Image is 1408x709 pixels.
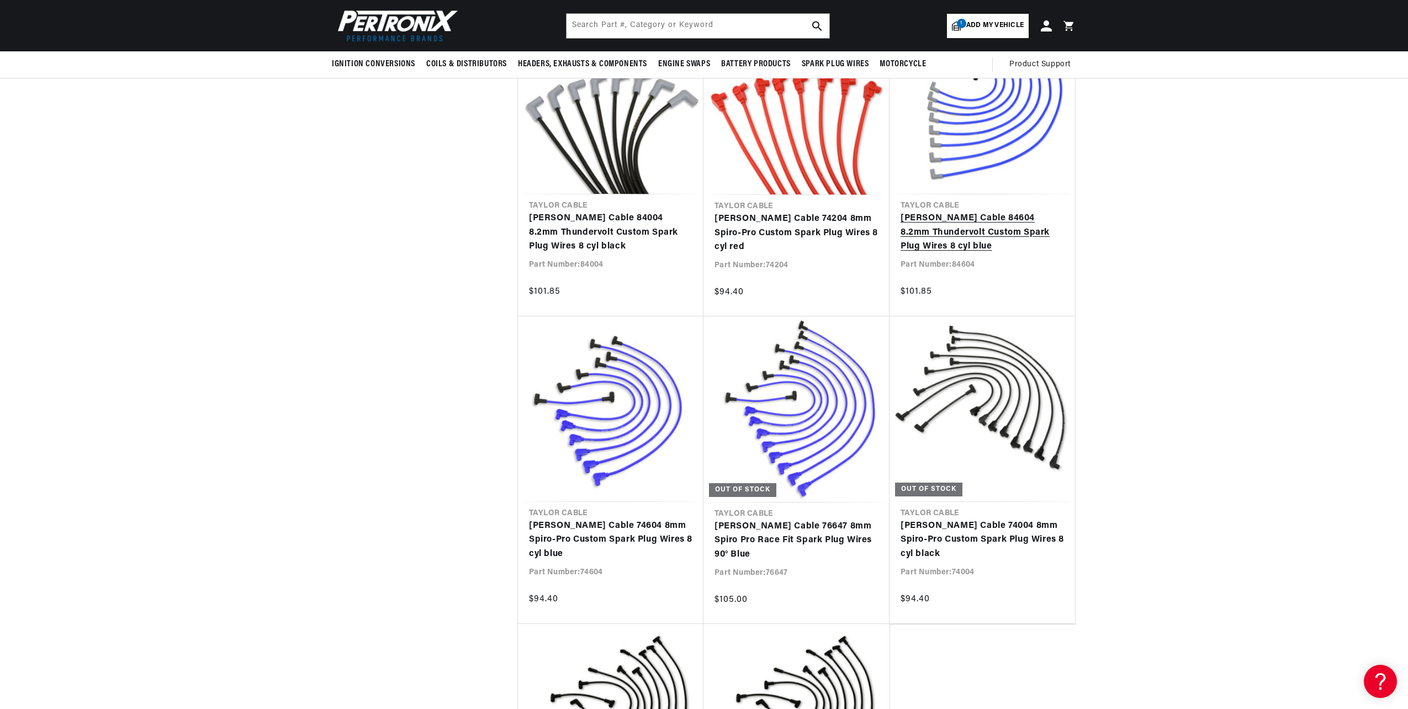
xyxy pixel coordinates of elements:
[1009,51,1076,78] summary: Product Support
[332,51,421,77] summary: Ignition Conversions
[880,59,926,70] span: Motorcycle
[966,20,1024,31] span: Add my vehicle
[421,51,512,77] summary: Coils & Distributors
[1009,59,1071,71] span: Product Support
[721,59,791,70] span: Battery Products
[518,59,647,70] span: Headers, Exhausts & Components
[332,59,415,70] span: Ignition Conversions
[957,19,966,28] span: 1
[714,212,878,255] a: [PERSON_NAME] Cable 74204 8mm Spiro-Pro Custom Spark Plug Wires 8 cyl red
[529,211,692,254] a: [PERSON_NAME] Cable 84004 8.2mm Thundervolt Custom Spark Plug Wires 8 cyl black
[947,14,1029,38] a: 1Add my vehicle
[901,519,1064,562] a: [PERSON_NAME] Cable 74004 8mm Spiro-Pro Custom Spark Plug Wires 8 cyl black
[512,51,653,77] summary: Headers, Exhausts & Components
[567,14,829,38] input: Search Part #, Category or Keyword
[796,51,875,77] summary: Spark Plug Wires
[716,51,796,77] summary: Battery Products
[529,519,692,562] a: [PERSON_NAME] Cable 74604 8mm Spiro-Pro Custom Spark Plug Wires 8 cyl blue
[714,520,878,562] a: [PERSON_NAME] Cable 76647 8mm Spiro Pro Race Fit Spark Plug Wires 90° Blue
[802,59,869,70] span: Spark Plug Wires
[426,59,507,70] span: Coils & Distributors
[658,59,710,70] span: Engine Swaps
[874,51,931,77] summary: Motorcycle
[653,51,716,77] summary: Engine Swaps
[901,211,1064,254] a: [PERSON_NAME] Cable 84604 8.2mm Thundervolt Custom Spark Plug Wires 8 cyl blue
[332,7,459,45] img: Pertronix
[805,14,829,38] button: search button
